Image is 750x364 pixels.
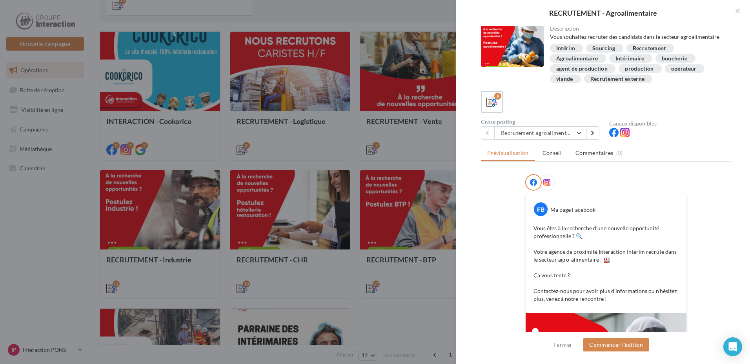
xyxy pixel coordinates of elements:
[556,76,573,82] div: viande
[550,33,725,41] div: Vous souhaitez recruter des candidats dans le secteur agroalimentaire
[662,56,688,62] div: boucherie
[633,45,666,51] div: Recrutement
[556,45,575,51] div: Intérim
[723,337,742,356] div: Open Intercom Messenger
[590,76,645,82] div: Recrutement externe
[671,66,697,72] div: opérateur
[481,119,603,125] div: Cross-posting
[550,206,595,214] div: Ma page Facebook
[615,56,644,62] div: Intérimaire
[556,66,608,72] div: agent de production
[542,149,562,156] span: Conseil
[494,93,501,100] div: 9
[616,150,623,156] span: (0)
[583,338,649,351] button: Commencer l'édition
[575,149,613,157] span: Commentaires
[592,45,615,51] div: Sourcing
[494,126,586,140] button: Recrutement agroalimentaire 1
[609,121,731,126] div: Canaux disponibles
[625,66,654,72] div: production
[534,202,548,216] div: FB
[550,340,575,349] button: Fermer
[533,224,679,303] p: Vous êtes à la recherche d’une nouvelle opportunité professionnelle ? 🔍 Votre agence de proximité...
[550,26,725,31] div: Description
[556,56,598,62] div: Agroalimentaire
[468,9,737,16] div: RECRUTEMENT - Agroalimentaire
